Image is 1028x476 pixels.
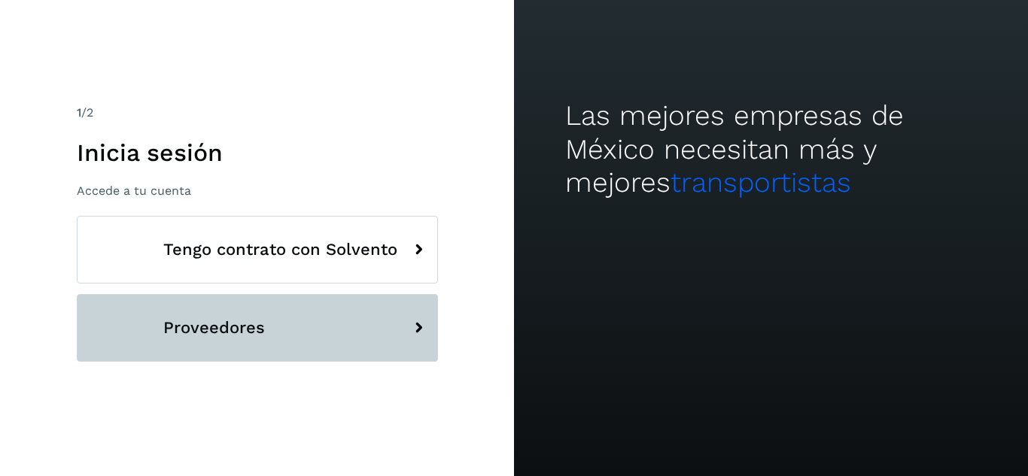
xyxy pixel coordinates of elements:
[77,104,438,122] div: /2
[77,294,438,362] button: Proveedores
[77,183,438,198] p: Accede a tu cuenta
[163,241,397,259] span: Tengo contrato con Solvento
[77,138,438,167] h1: Inicia sesión
[671,166,851,199] span: transportistas
[565,99,976,199] h2: Las mejores empresas de México necesitan más y mejores
[77,105,81,120] span: 1
[163,319,265,337] span: Proveedores
[77,216,438,283] button: Tengo contrato con Solvento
